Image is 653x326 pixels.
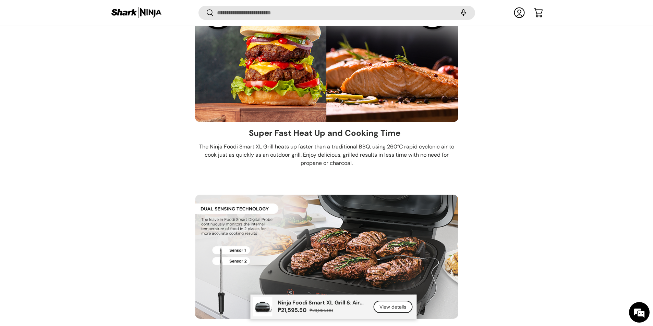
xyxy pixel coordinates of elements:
speech-search-button: Search by voice [452,5,474,21]
h3: Super Fast Heat Up and Cooking Time​ ​ ​ [249,128,404,138]
span: We're online! [40,86,95,155]
textarea: Type your message and hit 'Enter' [3,187,131,211]
img: Shark Ninja Philippines [111,6,162,19]
strong: ₱21,595.50 [278,307,308,314]
img: ninja-foodi-smart-xl-grill-and-air-fryer-full-view-shark-ninja-philippines [253,297,272,316]
p: The Ninja Foodi Smart XL Grill heats up faster than a traditional BBQ, using 260°C rapid cyclonic... [195,143,458,167]
p: Ninja Foodi Smart XL Grill & Air Fryer (AG551PH) [278,299,365,306]
div: Chat with us now [36,38,115,47]
div: Minimize live chat window [112,3,129,20]
a: View details [373,301,412,313]
s: ₱23,995.00 [310,308,333,313]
